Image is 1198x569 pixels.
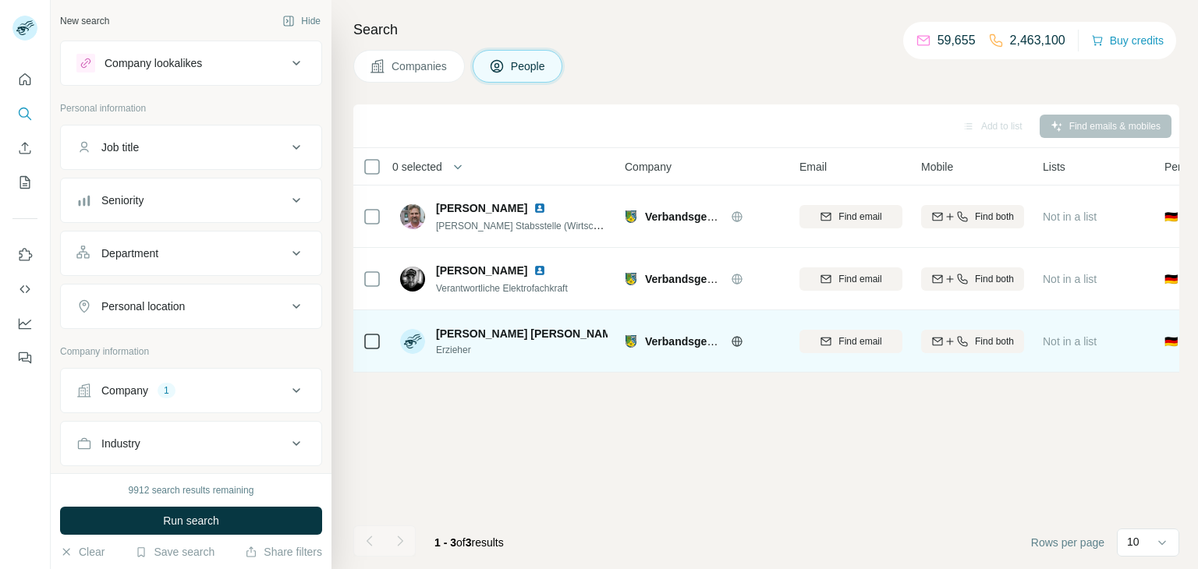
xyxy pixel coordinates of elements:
button: Quick start [12,65,37,94]
span: Lists [1043,159,1065,175]
button: Find email [799,205,902,228]
span: [PERSON_NAME] [436,200,527,216]
span: Verbandsgemeinde [PERSON_NAME][GEOGRAPHIC_DATA] [645,273,956,285]
img: LinkedIn logo [533,264,546,277]
img: Logo of Verbandsgemeinde Kusel-Altenglan [625,335,637,348]
img: Avatar [400,329,425,354]
button: Use Surfe on LinkedIn [12,241,37,269]
span: 0 selected [392,159,442,175]
img: Logo of Verbandsgemeinde Kusel-Altenglan [625,210,637,223]
span: Not in a list [1043,210,1097,223]
div: Industry [101,436,140,451]
button: Use Surfe API [12,275,37,303]
div: Personal location [101,299,185,314]
img: Avatar [400,267,425,292]
div: Company lookalikes [105,55,202,71]
span: 🇩🇪 [1164,209,1178,224]
span: Mobile [921,159,953,175]
button: Save search [135,544,214,560]
div: 9912 search results remaining [129,483,254,497]
button: Company1 [61,372,321,409]
button: Personal location [61,288,321,325]
div: Department [101,246,158,261]
button: Clear [60,544,105,560]
button: Buy credits [1091,30,1164,51]
span: of [456,536,466,549]
h4: Search [353,19,1179,41]
button: My lists [12,168,37,196]
button: Industry [61,425,321,462]
img: LinkedIn logo [533,202,546,214]
button: Dashboard [12,309,37,338]
span: Find both [975,272,1014,286]
span: Find email [838,210,881,224]
button: Job title [61,129,321,166]
span: [PERSON_NAME] [PERSON_NAME] [436,326,622,341]
div: Seniority [101,193,144,208]
span: 3 [466,536,472,549]
span: Rows per page [1031,535,1104,550]
div: New search [60,14,109,28]
button: Find both [921,205,1024,228]
button: Feedback [12,344,37,372]
span: Verbandsgemeinde [PERSON_NAME][GEOGRAPHIC_DATA] [645,335,956,348]
p: Personal information [60,101,322,115]
img: Avatar [400,204,425,229]
span: [PERSON_NAME] [436,263,527,278]
p: 10 [1127,534,1140,550]
span: 🇩🇪 [1164,334,1178,349]
button: Find both [921,330,1024,353]
span: Find email [838,334,881,348]
div: Company [101,383,148,398]
span: Company [625,159,672,175]
span: 🇩🇪 [1164,271,1178,287]
span: 1 - 3 [434,536,456,549]
span: Erzieher [436,343,608,357]
button: Department [61,235,321,272]
span: Not in a list [1043,335,1097,348]
span: [PERSON_NAME] Stabsstelle (Wirtschaftsfördererung Klimaschutz Tourismus Regionalmarketing) [436,219,844,231]
span: Verantwortliche Elektrofachkraft [436,283,568,294]
span: Find both [975,210,1014,224]
button: Find email [799,330,902,353]
p: 2,463,100 [1010,31,1065,50]
div: Job title [101,140,139,155]
button: Find both [921,267,1024,291]
span: Find email [838,272,881,286]
img: Logo of Verbandsgemeinde Kusel-Altenglan [625,273,637,285]
span: Verbandsgemeinde [PERSON_NAME][GEOGRAPHIC_DATA] [645,210,956,223]
span: Not in a list [1043,273,1097,285]
span: results [434,536,504,549]
button: Hide [271,9,331,33]
p: Company information [60,345,322,359]
button: Company lookalikes [61,44,321,82]
span: Email [799,159,827,175]
button: Share filters [245,544,322,560]
span: Run search [163,513,219,528]
button: Run search [60,507,322,535]
button: Find email [799,267,902,291]
span: People [511,58,547,74]
span: Find both [975,334,1014,348]
button: Seniority [61,182,321,219]
span: Companies [392,58,448,74]
button: Search [12,100,37,128]
button: Enrich CSV [12,134,37,162]
div: 1 [158,383,175,398]
p: 59,655 [937,31,976,50]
